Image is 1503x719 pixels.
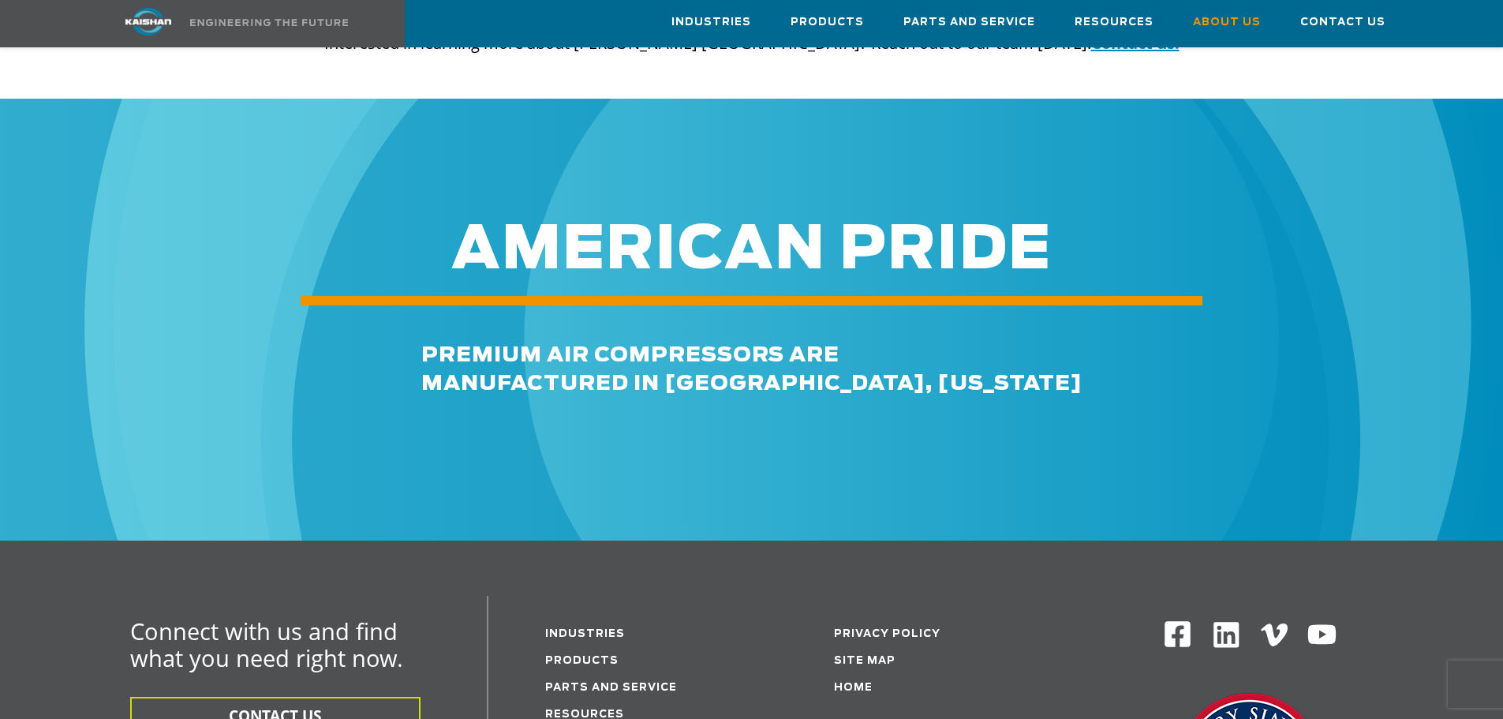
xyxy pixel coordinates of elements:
span: premium air compressors are MANUFACTURED IN [GEOGRAPHIC_DATA], [US_STATE] [421,345,1082,394]
span: Industries [671,13,751,32]
span: Resources [1075,13,1153,32]
img: Linkedin [1211,620,1242,650]
span: Parts and Service [903,13,1035,32]
a: Industries [671,1,751,43]
a: Parts and service [545,683,677,693]
span: About Us [1193,13,1261,32]
a: Products [545,656,619,666]
img: Youtube [1307,620,1337,650]
span: Connect with us and find what you need right now. [130,616,403,673]
span: Products [791,13,864,32]
a: Resources [1075,1,1153,43]
a: Privacy Policy [834,629,940,639]
a: Industries [545,629,625,639]
a: About Us [1193,1,1261,43]
a: Products [791,1,864,43]
a: Home [834,683,873,693]
a: Parts and Service [903,1,1035,43]
img: Vimeo [1261,624,1288,646]
img: Engineering the future [190,19,348,26]
a: Site Map [834,656,895,666]
span: Contact Us [1300,13,1385,32]
img: Facebook [1163,620,1192,649]
a: Contact Us [1300,1,1385,43]
img: kaishan logo [89,8,208,36]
